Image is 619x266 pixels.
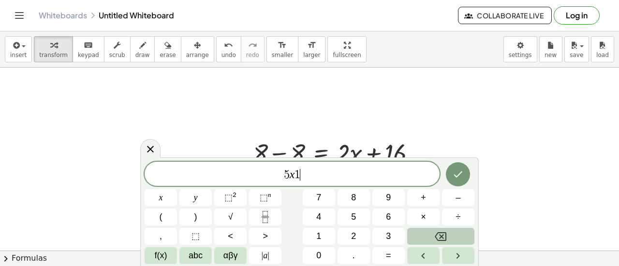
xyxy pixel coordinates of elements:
span: larger [303,52,320,58]
i: format_size [278,40,287,51]
span: 4 [316,210,321,224]
span: , [160,230,162,243]
span: arrange [186,52,209,58]
span: ⬚ [192,230,200,243]
button: draw [130,36,155,62]
button: scrub [104,36,131,62]
button: erase [154,36,181,62]
a: Whiteboards [39,11,87,20]
button: Superscript [249,189,281,206]
button: ( [145,209,177,225]
span: 1 [295,169,300,181]
button: Times [407,209,440,225]
button: ) [179,209,212,225]
button: 6 [372,209,405,225]
span: 3 [386,230,391,243]
span: keypad [78,52,99,58]
span: a [262,249,269,262]
span: x [159,191,163,204]
button: fullscreen [327,36,366,62]
span: 1 [316,230,321,243]
button: Functions [145,247,177,264]
span: ÷ [456,210,461,224]
button: Collaborate Live [458,7,552,24]
span: transform [39,52,68,58]
button: Equals [372,247,405,264]
span: 9 [386,191,391,204]
span: 0 [316,249,321,262]
sup: 2 [233,191,236,198]
button: Log in [554,6,600,25]
var: x [290,168,295,181]
i: undo [224,40,233,51]
span: = [386,249,391,262]
span: redo [246,52,259,58]
button: 1 [303,228,335,245]
button: 7 [303,189,335,206]
span: . [353,249,355,262]
button: 5 [338,209,370,225]
span: | [262,251,264,260]
span: undo [221,52,236,58]
button: new [539,36,562,62]
span: + [421,191,426,204]
span: – [456,191,460,204]
button: Fraction [249,209,281,225]
button: undoundo [216,36,241,62]
span: draw [135,52,150,58]
span: ⬚ [260,193,268,202]
span: Collaborate Live [466,11,544,20]
sup: n [268,191,271,198]
button: format_sizelarger [298,36,325,62]
button: 9 [372,189,405,206]
i: keyboard [84,40,93,51]
button: load [591,36,614,62]
span: smaller [272,52,293,58]
span: 5 [284,169,290,181]
span: × [421,210,426,224]
span: ) [194,210,197,224]
button: Left arrow [407,247,440,264]
button: 3 [372,228,405,245]
span: save [570,52,583,58]
span: fullscreen [333,52,361,58]
button: arrange [181,36,214,62]
span: 2 [351,230,356,243]
span: f(x) [155,249,167,262]
button: Backspace [407,228,474,245]
button: transform [34,36,73,62]
span: 7 [316,191,321,204]
span: settings [509,52,532,58]
button: 2 [338,228,370,245]
button: x [145,189,177,206]
button: Done [446,162,470,186]
span: erase [160,52,176,58]
button: keyboardkeypad [73,36,104,62]
button: format_sizesmaller [266,36,298,62]
span: ( [160,210,162,224]
span: insert [10,52,27,58]
button: . [338,247,370,264]
button: , [145,228,177,245]
i: redo [248,40,257,51]
span: 5 [351,210,356,224]
button: Right arrow [442,247,474,264]
span: abc [189,249,203,262]
span: ⬚ [224,193,233,202]
span: new [545,52,557,58]
span: | [267,251,269,260]
span: 6 [386,210,391,224]
button: Absolute value [249,247,281,264]
i: format_size [307,40,316,51]
button: Plus [407,189,440,206]
button: settings [503,36,537,62]
span: 8 [351,191,356,204]
span: load [596,52,609,58]
span: scrub [109,52,125,58]
button: Toggle navigation [12,8,27,23]
button: 0 [303,247,335,264]
span: < [228,230,233,243]
button: redoredo [241,36,265,62]
button: Alphabet [179,247,212,264]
